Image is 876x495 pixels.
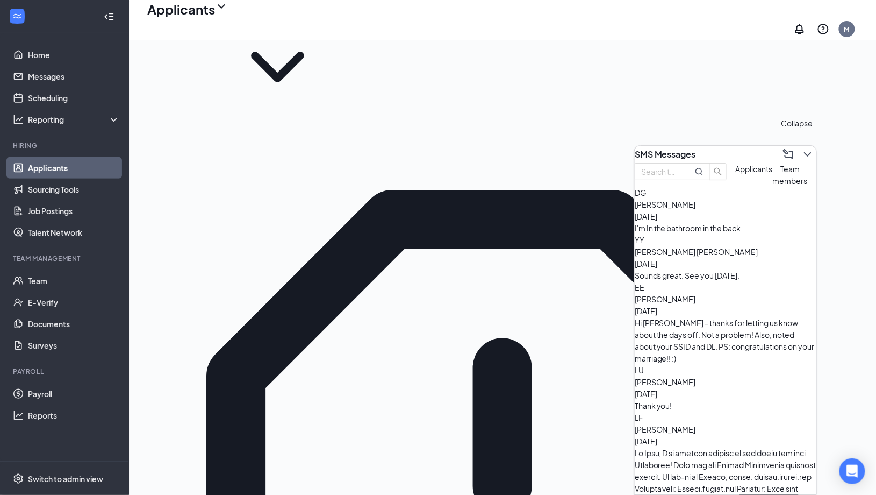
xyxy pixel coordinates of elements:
[12,11,23,22] svg: WorkstreamLogo
[801,148,814,161] svg: ChevronDown
[641,166,680,178] input: Search team member
[782,148,795,161] svg: ComposeMessage
[780,146,797,163] button: ComposeMessage
[28,44,120,66] a: Home
[635,211,657,221] span: [DATE]
[28,383,120,405] a: Payroll
[635,377,696,387] span: [PERSON_NAME]
[13,473,24,484] svg: Settings
[28,335,120,356] a: Surveys
[635,234,816,246] div: YY
[28,114,120,125] div: Reporting
[635,412,816,423] div: LF
[710,167,726,176] span: search
[28,313,120,335] a: Documents
[28,200,120,222] a: Job Postings
[635,389,657,399] span: [DATE]
[28,270,120,292] a: Team
[793,23,806,36] svg: Notifications
[13,141,118,150] div: Hiring
[781,117,813,129] div: Collapse
[736,164,773,174] span: Applicants
[695,167,703,176] svg: MagnifyingGlass
[13,114,24,125] svg: Analysis
[635,281,816,293] div: EE
[104,11,114,22] svg: Collapse
[635,187,816,199] div: DG
[839,458,865,484] div: Open Intercom Messenger
[635,317,816,364] div: Hi [PERSON_NAME] - thanks for letting us know about the days off. Not a problem! Also, noted abou...
[635,270,816,281] div: Sounds great. See you [DATE].
[28,292,120,313] a: E-Verify
[799,146,816,163] button: ChevronDown
[635,294,696,304] span: [PERSON_NAME]
[13,254,118,263] div: Team Management
[635,436,657,446] span: [DATE]
[13,367,118,376] div: Payroll
[635,306,657,316] span: [DATE]
[230,19,325,115] svg: ChevronDown
[635,259,657,268] span: [DATE]
[773,164,808,186] span: Team members
[28,66,120,87] a: Messages
[28,473,103,484] div: Switch to admin view
[635,200,696,209] span: [PERSON_NAME]
[817,23,830,36] svg: QuestionInfo
[28,157,120,179] a: Applicants
[28,222,120,243] a: Talent Network
[635,425,696,434] span: [PERSON_NAME]
[635,364,816,376] div: LU
[635,400,816,412] div: Thank you!
[709,163,727,180] button: search
[28,405,120,426] a: Reports
[635,222,816,234] div: I'm In the bathroom in the back
[28,87,120,109] a: Scheduling
[635,148,696,160] h3: SMS Messages
[844,25,850,34] div: M
[635,247,758,257] span: [PERSON_NAME] [PERSON_NAME]
[28,179,120,200] a: Sourcing Tools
